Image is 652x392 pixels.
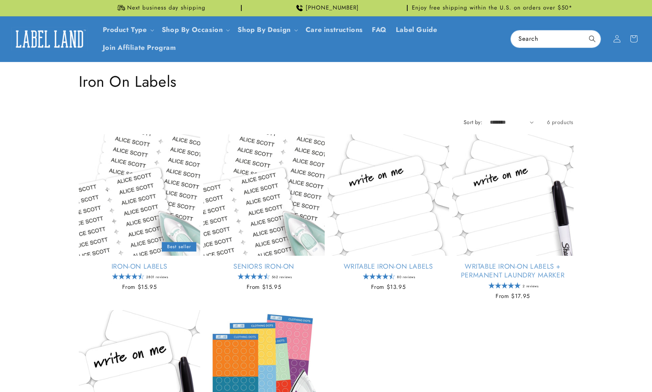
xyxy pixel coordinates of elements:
[233,21,301,39] summary: Shop By Design
[306,25,363,34] span: Care instructions
[79,262,200,271] a: Iron-On Labels
[98,39,181,57] a: Join Affiliate Program
[11,27,88,51] img: Label Land
[492,356,644,384] iframe: Gorgias Floating Chat
[452,262,574,280] a: Writable Iron-On Labels + Permanent Laundry Marker
[328,262,449,271] a: Writable Iron-On Labels
[103,43,176,52] span: Join Affiliate Program
[412,4,572,12] span: Enjoy free shipping within the U.S. on orders over $50*
[584,30,601,47] button: Search
[547,118,574,126] span: 6 products
[127,4,206,12] span: Next business day shipping
[391,21,442,39] a: Label Guide
[79,72,574,91] h1: Iron On Labels
[162,25,223,34] span: Shop By Occasion
[9,24,91,54] a: Label Land
[306,4,359,12] span: [PHONE_NUMBER]
[238,25,290,35] a: Shop By Design
[203,262,325,271] a: Seniors Iron-On
[464,118,482,126] label: Sort by:
[372,25,387,34] span: FAQ
[301,21,367,39] a: Care instructions
[98,21,157,39] summary: Product Type
[157,21,233,39] summary: Shop By Occasion
[103,25,147,35] a: Product Type
[367,21,391,39] a: FAQ
[396,25,437,34] span: Label Guide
